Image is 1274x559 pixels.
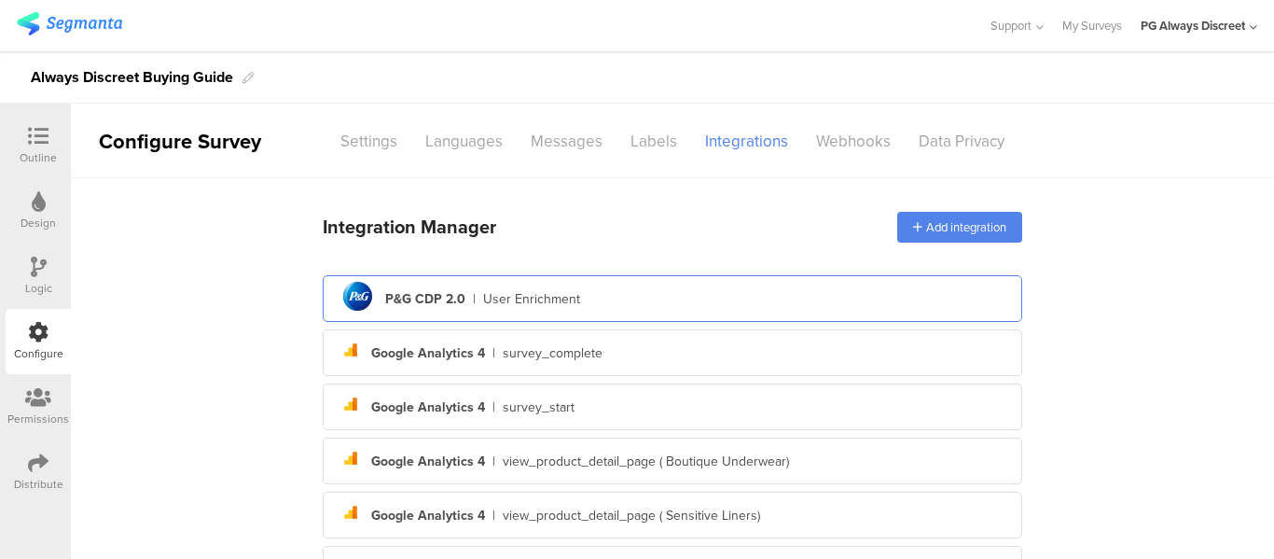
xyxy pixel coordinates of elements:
[691,125,802,158] div: Integrations
[473,289,476,309] div: |
[371,398,485,417] div: Google Analytics 4
[20,149,57,166] div: Outline
[492,506,495,525] div: |
[411,125,517,158] div: Languages
[323,213,496,241] div: Integration Manager
[492,398,495,417] div: |
[897,212,1022,243] div: Add integration
[25,280,52,297] div: Logic
[17,12,122,35] img: segmanta logo
[905,125,1018,158] div: Data Privacy
[503,452,789,471] div: view_product_detail_page ( Boutique Underwear)
[503,343,602,363] div: survey_complete
[517,125,616,158] div: Messages
[990,17,1032,35] span: Support
[503,506,760,525] div: view_product_detail_page ( Sensitive Liners)
[326,125,411,158] div: Settings
[1141,17,1245,35] div: PG Always Discreet
[802,125,905,158] div: Webhooks
[492,452,495,471] div: |
[371,452,485,471] div: Google Analytics 4
[71,126,285,157] div: Configure Survey
[385,289,465,309] div: P&G CDP 2.0
[503,398,575,417] div: survey_start
[31,63,233,92] div: Always Discreet Buying Guide
[14,345,63,362] div: Configure
[7,411,69,427] div: Permissions
[492,343,495,363] div: |
[371,343,485,363] div: Google Analytics 4
[616,125,691,158] div: Labels
[21,215,56,231] div: Design
[371,506,485,525] div: Google Analytics 4
[483,289,580,309] div: User Enrichment
[14,476,63,493] div: Distribute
